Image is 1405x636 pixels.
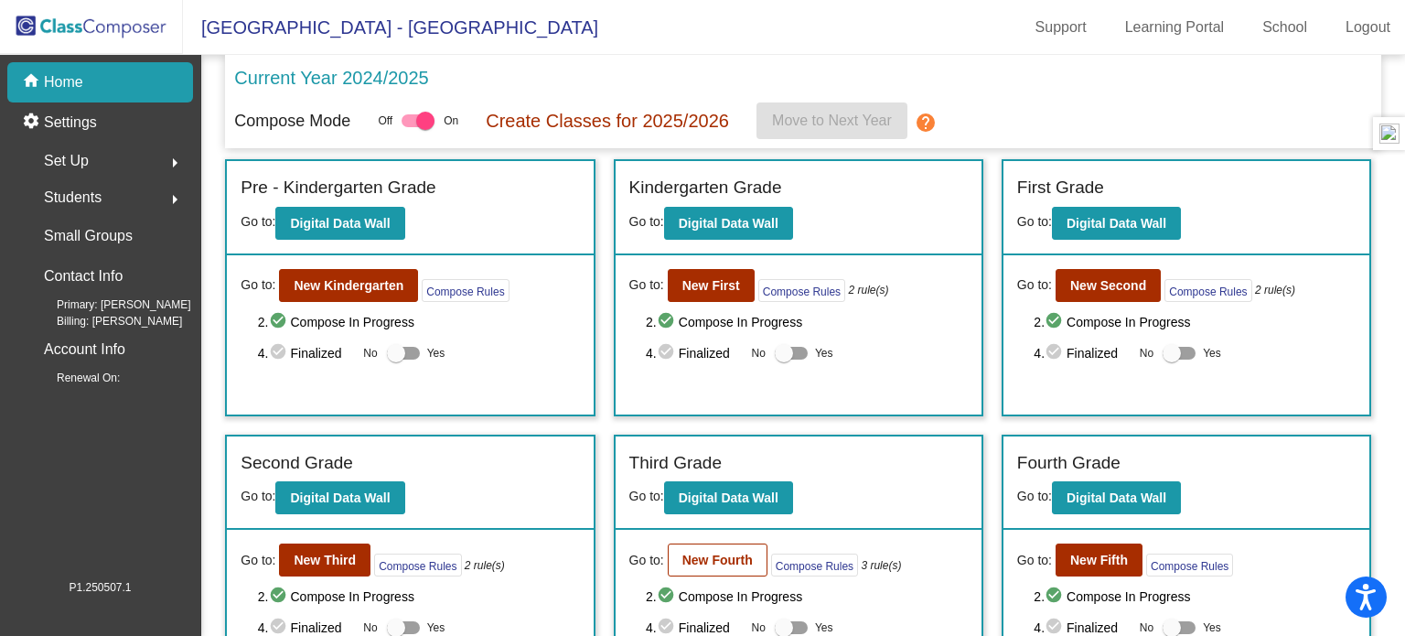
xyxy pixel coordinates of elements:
span: Billing: [PERSON_NAME] [27,313,182,329]
span: Go to: [241,214,275,229]
span: Move to Next Year [772,113,892,128]
button: New Kindergarten [279,269,418,302]
span: No [363,345,377,361]
span: 2. Compose In Progress [1034,586,1356,608]
i: 2 rule(s) [848,282,888,298]
p: Account Info [44,337,125,362]
a: School [1248,13,1322,42]
span: 4. Finalized [646,342,743,364]
b: Digital Data Wall [1067,490,1166,505]
span: 2. Compose In Progress [258,311,580,333]
p: Settings [44,112,97,134]
span: Go to: [1017,214,1052,229]
b: New Kindergarten [294,278,403,293]
button: Compose Rules [374,554,461,577]
button: Compose Rules [771,554,858,577]
button: Digital Data Wall [1052,207,1181,240]
i: 3 rule(s) [861,557,901,574]
button: New Fourth [668,544,767,577]
button: Compose Rules [422,279,509,302]
span: Go to: [1017,551,1052,570]
b: New Fifth [1070,553,1128,567]
span: Renewal On: [27,370,120,386]
a: Logout [1331,13,1405,42]
mat-icon: check_circle [1045,586,1067,608]
button: Digital Data Wall [664,207,793,240]
mat-icon: check_circle [269,586,291,608]
mat-icon: arrow_right [164,152,186,174]
span: 2. Compose In Progress [646,586,968,608]
span: Students [44,185,102,210]
span: 2. Compose In Progress [646,311,968,333]
a: Learning Portal [1110,13,1239,42]
mat-icon: arrow_right [164,189,186,210]
span: Yes [815,342,833,364]
b: New Fourth [682,553,753,567]
mat-icon: check_circle [269,342,291,364]
span: 4. Finalized [258,342,355,364]
span: 2. Compose In Progress [258,586,580,608]
i: 2 rule(s) [465,557,505,574]
span: Go to: [629,551,664,570]
button: Digital Data Wall [275,481,404,514]
mat-icon: check_circle [657,342,679,364]
button: Compose Rules [758,279,845,302]
button: Digital Data Wall [275,207,404,240]
label: Third Grade [629,450,722,477]
span: [GEOGRAPHIC_DATA] - [GEOGRAPHIC_DATA] [183,13,598,42]
span: Go to: [241,275,275,295]
span: Set Up [44,148,89,174]
p: Home [44,71,83,93]
span: No [363,620,377,636]
span: Go to: [241,551,275,570]
label: Kindergarten Grade [629,175,782,201]
button: New Second [1056,269,1161,302]
mat-icon: check_circle [657,586,679,608]
span: No [752,345,766,361]
mat-icon: settings [22,112,44,134]
span: On [444,113,458,129]
mat-icon: help [915,112,937,134]
button: New Third [279,544,370,577]
b: New First [682,278,740,293]
span: 2. Compose In Progress [1034,311,1356,333]
mat-icon: check_circle [269,311,291,333]
mat-icon: check_circle [657,311,679,333]
button: Move to Next Year [756,102,907,139]
mat-icon: check_circle [1045,342,1067,364]
button: New Fifth [1056,544,1142,577]
label: First Grade [1017,175,1104,201]
b: Digital Data Wall [290,490,390,505]
span: Go to: [241,489,275,503]
span: Yes [427,342,445,364]
span: Go to: [629,275,664,295]
p: Create Classes for 2025/2026 [486,107,729,135]
span: Primary: [PERSON_NAME] [27,296,191,313]
span: Off [378,113,392,129]
b: Digital Data Wall [679,490,778,505]
b: Digital Data Wall [1067,216,1166,231]
span: Go to: [629,489,664,503]
span: Go to: [1017,275,1052,295]
p: Current Year 2024/2025 [234,64,428,92]
b: Digital Data Wall [679,216,778,231]
label: Pre - Kindergarten Grade [241,175,435,201]
p: Compose Mode [234,109,350,134]
p: Small Groups [44,223,133,249]
span: Yes [1203,342,1221,364]
i: 2 rule(s) [1255,282,1295,298]
span: 4. Finalized [1034,342,1131,364]
b: Digital Data Wall [290,216,390,231]
button: Digital Data Wall [664,481,793,514]
span: Go to: [629,214,664,229]
mat-icon: home [22,71,44,93]
button: New First [668,269,755,302]
a: Support [1021,13,1101,42]
p: Contact Info [44,264,123,289]
button: Compose Rules [1146,554,1233,577]
span: No [1140,620,1153,636]
button: Digital Data Wall [1052,481,1181,514]
button: Compose Rules [1164,279,1251,302]
label: Fourth Grade [1017,450,1121,477]
b: New Third [294,553,356,567]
